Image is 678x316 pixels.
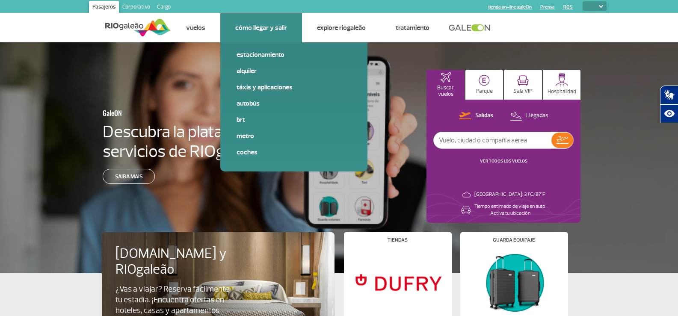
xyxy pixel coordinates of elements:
[186,24,205,32] a: Vuelos
[103,122,287,161] h4: Descubra la plataforma de servicios de RIOgaleão
[235,24,287,32] a: Cómo llegar y salir
[548,89,576,95] p: Hospitalidad
[396,24,429,32] a: Tratamiento
[660,86,678,123] div: Plugin de acessibilidade da Hand Talk.
[115,246,321,316] a: [DOMAIN_NAME] y RIOgaleão¿Vas a viajar? Reserva fácilmente tu estadía. ¡Encuentra ofertas en hote...
[479,75,490,86] img: carParkingHome.svg
[237,99,351,108] a: Autobús
[115,284,237,316] p: ¿Vas a viajar? Reserva fácilmente tu estadía. ¡Encuentra ofertas en hoteles, casas y apartamentos
[513,88,533,95] p: Sala VIP
[237,131,351,141] a: Metro
[89,1,119,15] a: Pasajeros
[115,246,252,278] h4: [DOMAIN_NAME] y RIOgaleão
[119,1,154,15] a: Corporativo
[555,73,568,86] img: hospitality.svg
[434,132,551,148] input: Vuelo, ciudad o compañía aérea
[237,50,351,59] a: Estacionamiento
[526,112,548,120] p: Llegadas
[660,86,678,104] button: Abrir tradutor de língua de sinais.
[493,238,535,242] h4: Guarda equipaje
[388,238,408,242] h4: Tiendas
[441,72,451,83] img: airplaneHomeActive.svg
[488,4,532,10] a: tienda on-line galeOn
[237,148,351,157] a: Coches
[517,75,529,86] img: vipRoom.svg
[543,70,581,100] button: Hospitalidad
[351,249,444,315] img: Tiendas
[465,70,503,100] button: Parque
[474,203,546,217] p: Tiempo estimado de viaje en auto: Activa tu ubicación
[317,24,366,32] a: Explore RIOgaleão
[475,112,493,120] p: Salidas
[154,1,174,15] a: Cargo
[480,158,527,164] a: VER TODOS LOS VUELOS
[507,110,551,121] button: Llegadas
[103,169,155,184] a: Saiba mais
[426,70,465,100] button: Buscar vuelos
[237,83,351,92] a: Táxis y aplicaciones
[660,104,678,123] button: Abrir recursos assistivos.
[477,158,530,165] button: VER TODOS LOS VUELOS
[504,70,542,100] button: Sala VIP
[103,104,246,122] h3: GaleON
[474,191,545,198] p: [GEOGRAPHIC_DATA]: 31°C/87°F
[467,249,560,315] img: Guarda equipaje
[476,88,493,95] p: Parque
[237,66,351,76] a: Alquiler
[431,85,460,97] p: Buscar vuelos
[540,4,555,10] a: Prensa
[563,4,573,10] a: RQS
[237,115,351,124] a: BRT
[456,110,496,121] button: Salidas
